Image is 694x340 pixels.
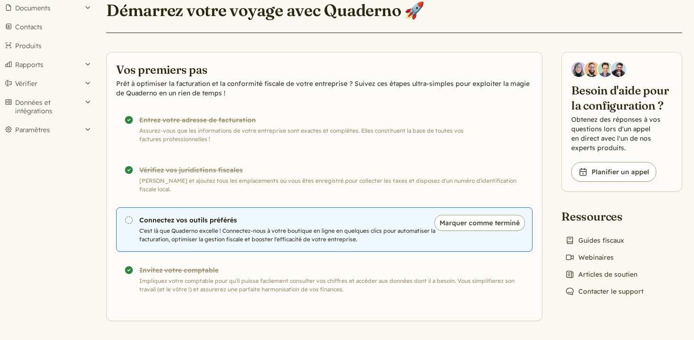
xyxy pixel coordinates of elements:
[116,79,530,97] font: Prêt à optimiser la facturation et la conformité fiscale de votre entreprise ? Suivez ces étapes ...
[15,79,37,88] font: Vérifier
[139,216,237,224] font: Connectez vos outils préférés
[578,253,614,262] font: Webinaires
[15,4,51,12] font: Documents
[592,168,649,176] font: Planifier un appel
[578,236,624,245] font: Guides fiscaux
[561,234,628,247] a: Guides fiscaux
[561,268,641,281] a: Articles de soutien
[15,42,42,50] font: Produits
[561,209,623,223] font: Ressources
[571,83,669,112] font: Besoin d'aide pour la configuration ?
[561,251,618,264] a: Webinaires
[116,207,533,252] a: Connectez vos outils préférés C'est là que Quaderno excelle ! Connectez-nous à votre boutique en ...
[578,287,643,296] font: Contacter le support
[611,62,626,77] img: Javier Rubio, DevRel chez Quaderno
[440,219,520,227] font: Marquer comme terminé
[571,162,656,182] a: Planifier un appel
[139,227,435,243] font: C'est là que Quaderno excelle ! Connectez-nous à votre boutique en ligne en quelques clics pour a...
[434,215,525,231] button: Marquer comme terminé
[15,60,43,69] font: Rapports
[578,270,637,279] font: Articles de soutien
[116,62,208,76] font: Vos premiers pas
[584,62,600,77] img: Jairo Fumero, responsable de compte chez Quaderno
[15,98,52,115] font: Données et intégrations
[598,62,613,77] img: Ivo Oltmans, Business Developer chez Quaderno
[15,23,42,31] font: Contacts
[15,126,50,134] font: Paramètres
[571,115,660,152] font: Obtenez des réponses à vos questions lors d'un appel en direct avec l'un de nos experts produits.
[571,62,586,77] img: Diana Carrasco, chargée de compte chez Quaderno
